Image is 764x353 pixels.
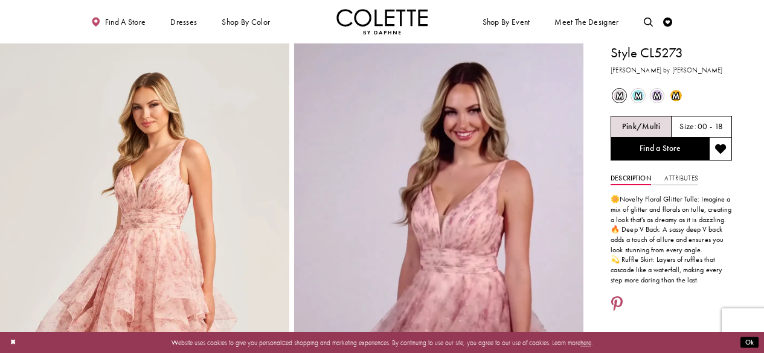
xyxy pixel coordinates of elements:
span: Dresses [170,17,197,27]
a: Share using Pinterest - Opens in new tab [611,296,623,314]
a: Toggle search [641,9,655,34]
div: Buttercup/Multi [667,87,685,104]
span: Shop by color [222,17,270,27]
img: Colette by Daphne [336,9,428,34]
a: Meet the designer [553,9,621,34]
div: Product color controls state depends on size chosen [611,86,732,105]
a: Find a Store [611,138,709,161]
a: Description [611,172,651,185]
h5: 00 - 18 [698,122,723,132]
h5: Chosen color [622,122,660,132]
span: Shop By Event [480,9,532,34]
button: Close Dialog [5,334,21,351]
span: Shop By Event [483,17,530,27]
a: Check Wishlist [661,9,675,34]
div: Light Purple/Multi [649,87,666,104]
a: Attributes [664,172,698,185]
span: Shop by color [220,9,272,34]
button: Submit Dialog [740,337,759,348]
span: Meet the designer [554,17,618,27]
div: Pink/Multi [611,87,628,104]
a: Find a store [89,9,148,34]
button: Add to wishlist [709,138,732,161]
h1: Style CL5273 [611,43,732,63]
a: here [580,338,591,346]
a: Visit Home Page [336,9,428,34]
div: Ice Blue/Multi [629,87,647,104]
div: 🌼Novelty Floral Glitter Tulle: Imagine a mix of glitter and florals on tulle, creating a look tha... [611,194,732,285]
span: Size: [679,122,696,132]
span: Dresses [168,9,199,34]
h3: [PERSON_NAME] by [PERSON_NAME] [611,65,732,75]
p: Website uses cookies to give you personalized shopping and marketing experiences. By continuing t... [66,336,698,348]
span: Find a store [105,17,146,27]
